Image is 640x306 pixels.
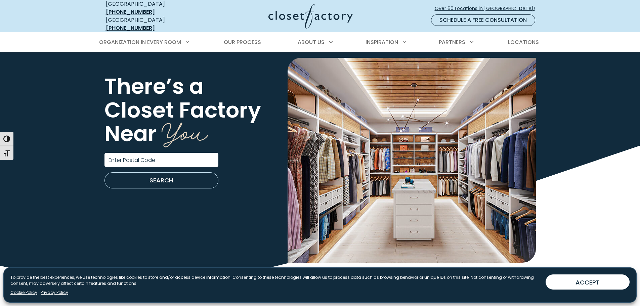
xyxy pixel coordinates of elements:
[41,290,68,296] a: Privacy Policy
[109,158,155,163] label: Enter Postal Code
[104,172,218,188] button: Search our Nationwide Locations
[288,58,536,263] img: Dressing Room with island
[224,38,261,46] span: Our Process
[366,38,398,46] span: Inspiration
[106,16,203,32] div: [GEOGRAPHIC_DATA]
[439,38,465,46] span: Partners
[106,8,155,16] a: [PHONE_NUMBER]
[162,110,208,149] span: You
[104,119,157,148] span: Near
[435,5,540,12] span: Over 60 Locations in [GEOGRAPHIC_DATA]!
[268,4,353,29] img: Closet Factory Logo
[10,274,540,287] p: To provide the best experiences, we use technologies like cookies to store and/or access device i...
[104,71,204,101] span: There’s a
[104,153,218,167] input: Enter Postal Code
[431,14,535,26] a: Schedule a Free Consultation
[104,95,261,125] span: Closet Factory
[546,274,630,290] button: ACCEPT
[94,33,546,52] nav: Primary Menu
[508,38,539,46] span: Locations
[434,3,541,14] a: Over 60 Locations in [GEOGRAPHIC_DATA]!
[298,38,325,46] span: About Us
[99,38,181,46] span: Organization in Every Room
[106,24,155,32] a: [PHONE_NUMBER]
[10,290,37,296] a: Cookie Policy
